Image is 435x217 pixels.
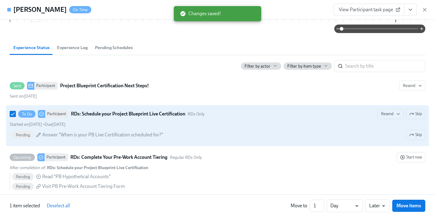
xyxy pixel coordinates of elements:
span: Read "PB Hypothetical Accounts" [42,173,111,180]
strong: RDs: Schedule your Project Blueprint Live Certification [71,110,185,118]
button: Filter by actor [241,62,281,70]
strong: RDs: Complete Your Pre-Work Account Tiering [70,154,167,161]
div: Day [327,199,363,212]
button: View task page [404,4,417,16]
span: Changes saved! [180,10,221,17]
input: Search by title [345,60,425,72]
span: On Time [69,8,91,12]
button: Filter by item type [284,62,332,70]
span: Visit PB Pre-Work Account Tiering Form [42,183,125,190]
span: Start now [400,154,422,160]
span: Answer "When is your PB Live Certification scheduled for?" [42,132,163,138]
span: Upcoming [10,155,35,160]
span: Pending Schedules [95,44,133,51]
button: To DoParticipantRDs: Schedule your Project Blueprint Live CertificationRDs OnlyResendStarted on[D... [406,109,425,119]
button: Deselect all [42,200,74,212]
span: Pending [12,184,34,189]
h4: [PERSON_NAME] [13,5,67,14]
span: Resend [381,111,400,117]
button: Move items [392,200,425,212]
span: Wednesday, August 20th 2025, 4:11 pm [10,122,42,127]
span: Monday, August 25th 2025, 9:00 am [45,122,66,127]
span: Resend [403,83,422,89]
span: Sent [10,84,25,88]
span: Deselect all [47,203,70,209]
span: Skip [409,132,422,138]
span: This task uses the "RDs Only" audience [188,111,204,117]
span: Move items [396,203,421,209]
span: Pending [12,175,34,179]
button: UpcomingParticipantRDs: Complete Your Pre-Work Account TieringRegular RDs OnlyAfter completion of... [397,152,425,162]
span: Pending [12,133,34,137]
a: View Participant task page [334,4,404,16]
div: Participant [45,110,69,118]
div: • [10,122,66,127]
span: Skip [409,111,422,117]
div: Move to [291,202,307,209]
div: After completion of : [10,165,148,171]
strong: Project Blueprint Certification Next Steps! [60,82,149,89]
p: 1 item selected [10,202,40,209]
button: To DoParticipantRDs: Schedule your Project Blueprint Live CertificationRDs OnlySkipStarted on[DAT... [378,109,403,119]
span: Experience Log [57,44,88,51]
span: Filter by actor [244,63,270,69]
button: SentParticipantProject Blueprint Certification Next Steps!Sent on[DATE] [400,81,425,91]
span: Experience Status [13,44,50,51]
div: Participant [34,82,58,90]
strong: RDs: Schedule your Project Blueprint Live Certification [47,165,148,170]
span: Filter by item type [287,63,321,69]
span: This task uses the "Regular RDs Only" audience [170,155,202,160]
button: To DoParticipantRDs: Schedule your Project Blueprint Live CertificationRDs OnlyResendSkipStarted ... [406,130,425,140]
span: Wednesday, August 20th 2025, 12:11 pm [10,94,37,99]
span: To Do [18,112,35,116]
span: View Participant task page [339,7,399,13]
div: Participant [45,153,68,161]
div: Later [366,199,390,212]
